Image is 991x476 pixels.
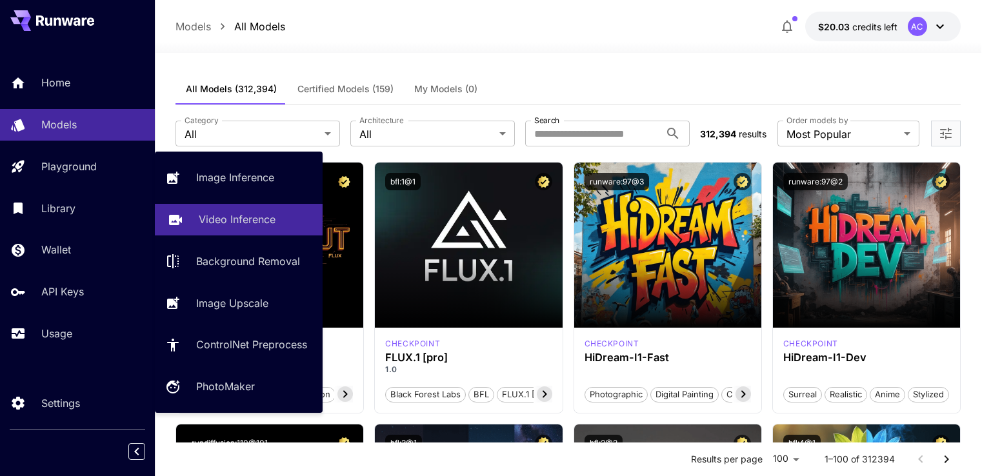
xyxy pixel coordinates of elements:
[768,450,804,468] div: 100
[691,453,763,466] p: Results per page
[784,388,821,401] span: Surreal
[651,388,718,401] span: Digital Painting
[155,162,323,193] a: Image Inference
[783,435,821,452] button: bfl:4@1
[497,388,556,401] span: FLUX.1 [pro]
[818,20,897,34] div: $20.031
[155,329,323,361] a: ControlNet Preprocess
[786,126,899,142] span: Most Popular
[585,338,639,350] p: checkpoint
[908,388,948,401] span: Stylized
[385,435,422,452] button: bfl:3@1
[196,253,300,269] p: Background Removal
[199,212,275,227] p: Video Inference
[41,201,75,216] p: Library
[535,173,552,190] button: Certified Model – Vetted for best performance and includes a commercial license.
[825,453,895,466] p: 1–100 of 312394
[585,338,639,350] div: HiDream Fast
[186,435,273,452] button: rundiffusion:110@101
[155,204,323,235] a: Video Inference
[734,435,751,452] button: Certified Model – Vetted for best performance and includes a commercial license.
[870,388,905,401] span: Anime
[359,126,494,142] span: All
[41,395,80,411] p: Settings
[385,338,440,350] div: fluxpro
[534,115,559,126] label: Search
[128,443,145,460] button: Collapse sidebar
[585,388,647,401] span: Photographic
[783,352,950,364] h3: HiDream-I1-Dev
[196,170,274,185] p: Image Inference
[825,388,866,401] span: Realistic
[155,246,323,277] a: Background Removal
[234,19,285,34] p: All Models
[783,173,848,190] button: runware:97@2
[335,173,353,190] button: Certified Model – Vetted for best performance and includes a commercial license.
[41,326,72,341] p: Usage
[852,21,897,32] span: credits left
[734,173,751,190] button: Certified Model – Vetted for best performance and includes a commercial license.
[41,75,70,90] p: Home
[385,338,440,350] p: checkpoint
[908,17,927,36] div: AC
[700,128,736,139] span: 312,394
[175,19,211,34] p: Models
[41,159,97,174] p: Playground
[585,173,649,190] button: runware:97@3
[196,337,307,352] p: ControlNet Preprocess
[185,126,319,142] span: All
[932,173,950,190] button: Certified Model – Vetted for best performance and includes a commercial license.
[186,83,277,95] span: All Models (312,394)
[469,388,494,401] span: BFL
[722,388,770,401] span: Cinematic
[934,446,959,472] button: Go to next page
[196,295,268,311] p: Image Upscale
[385,173,421,190] button: bfl:1@1
[818,21,852,32] span: $20.03
[783,338,838,350] div: HiDream Dev
[385,352,552,364] h3: FLUX.1 [pro]
[335,435,353,452] button: Certified Model – Vetted for best performance and includes a commercial license.
[41,242,71,257] p: Wallet
[297,83,394,95] span: Certified Models (159)
[805,12,961,41] button: $20.031
[185,115,219,126] label: Category
[739,128,766,139] span: results
[932,435,950,452] button: Certified Model – Vetted for best performance and includes a commercial license.
[359,115,403,126] label: Architecture
[41,117,77,132] p: Models
[196,379,255,394] p: PhotoMaker
[414,83,477,95] span: My Models (0)
[783,338,838,350] p: checkpoint
[535,435,552,452] button: Certified Model – Vetted for best performance and includes a commercial license.
[175,19,285,34] nav: breadcrumb
[786,115,848,126] label: Order models by
[155,371,323,402] a: PhotoMaker
[386,388,465,401] span: Black Forest Labs
[41,284,84,299] p: API Keys
[385,364,552,375] p: 1.0
[138,440,155,463] div: Collapse sidebar
[585,435,623,452] button: bfl:2@2
[938,126,954,142] button: Open more filters
[155,287,323,319] a: Image Upscale
[585,352,751,364] h3: HiDream-I1-Fast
